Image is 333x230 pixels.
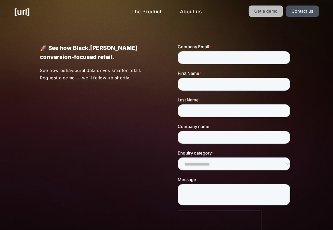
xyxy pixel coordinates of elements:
[40,67,155,82] p: See how behavioural data drives smarter retail. Request a demo — we’ll follow up shortly.
[286,6,319,17] a: Contact us
[14,6,30,18] a: [URL]
[40,43,155,62] p: 🚀 See how Black.[PERSON_NAME] conversion-focused retail.
[126,6,167,18] a: The Product
[249,6,283,17] a: Get a demo
[175,6,207,18] a: About us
